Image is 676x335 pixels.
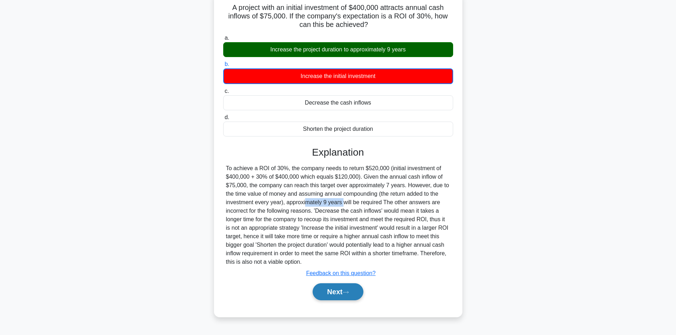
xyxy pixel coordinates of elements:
[225,114,229,120] span: d.
[227,146,449,158] h3: Explanation
[222,3,454,29] h5: A project with an initial investment of $400,000 attracts annual cash inflows of $75,000. If the ...
[223,95,453,110] div: Decrease the cash inflows
[306,270,376,276] a: Feedback on this question?
[313,283,363,300] button: Next
[223,68,453,84] div: Increase the initial investment
[225,35,229,41] span: a.
[226,164,450,266] div: To achieve a ROI of 30%, the company needs to return $520,000 (initial investment of $400,000 + 3...
[223,122,453,136] div: Shorten the project duration
[225,61,229,67] span: b.
[223,42,453,57] div: Increase the project duration to approximately 9 years
[225,88,229,94] span: c.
